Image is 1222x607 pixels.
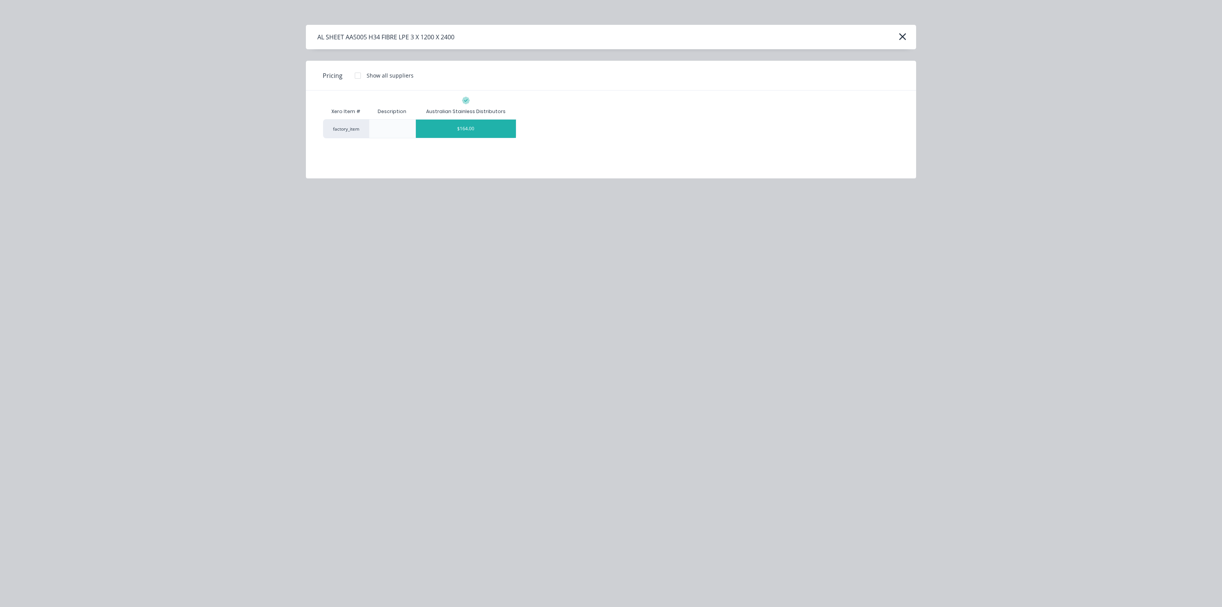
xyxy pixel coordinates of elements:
[372,102,412,121] div: Description
[317,32,454,42] div: AL SHEET AA5005 H34 FIBRE LPE 3 X 1200 X 2400
[367,71,414,79] div: Show all suppliers
[323,119,369,138] div: factory_item
[323,104,369,119] div: Xero Item #
[323,71,343,80] span: Pricing
[416,120,516,138] div: $164.00
[426,108,506,115] div: Australian Stainless Distributors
